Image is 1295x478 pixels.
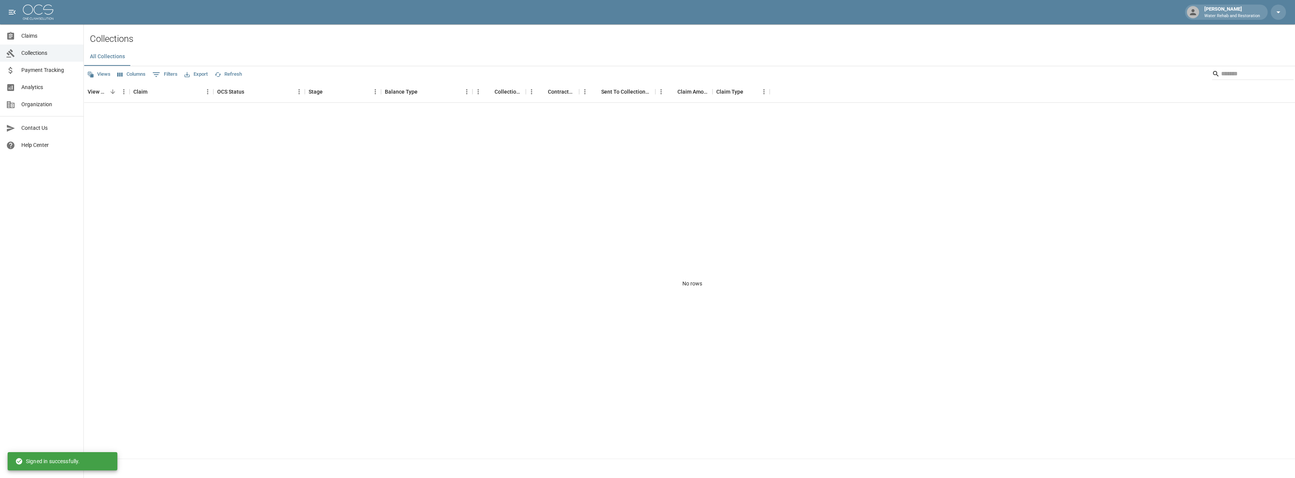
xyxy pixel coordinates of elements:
[758,86,770,97] button: Menu
[21,66,77,74] span: Payment Tracking
[217,81,244,102] div: OCS Status
[150,69,179,81] button: Show filters
[461,86,472,97] button: Menu
[1212,68,1293,81] div: Search
[182,69,210,80] button: Export
[21,100,77,108] span: Organization
[21,32,77,40] span: Claims
[472,86,484,97] button: Menu
[213,69,244,80] button: Refresh
[133,81,147,102] div: Claim
[667,86,677,97] button: Sort
[716,81,743,102] div: Claim Type
[130,81,213,102] div: Claim
[84,48,1295,66] div: dynamic tabs
[1201,5,1263,19] div: [PERSON_NAME]
[118,86,130,97] button: Menu
[115,69,147,80] button: Select columns
[370,86,381,97] button: Menu
[85,69,112,80] button: Views
[309,81,323,102] div: Stage
[495,81,522,102] div: Collections Fee
[21,49,77,57] span: Collections
[84,81,130,102] div: View Collection
[526,86,537,97] button: Menu
[579,86,591,97] button: Menu
[5,5,20,20] button: open drawer
[293,86,305,97] button: Menu
[147,86,158,97] button: Sort
[21,83,77,91] span: Analytics
[385,81,418,102] div: Balance Type
[88,81,107,102] div: View Collection
[655,86,667,97] button: Menu
[591,86,601,97] button: Sort
[23,5,53,20] img: ocs-logo-white-transparent.png
[655,81,712,102] div: Claim Amount
[677,81,709,102] div: Claim Amount
[305,81,381,102] div: Stage
[90,33,1295,45] h2: Collections
[743,86,754,97] button: Sort
[202,86,213,97] button: Menu
[472,81,526,102] div: Collections Fee
[601,81,652,102] div: Sent To Collections Date
[548,81,575,102] div: Contractor Amount
[21,141,77,149] span: Help Center
[84,48,131,66] button: All Collections
[381,81,472,102] div: Balance Type
[579,81,655,102] div: Sent To Collections Date
[712,81,770,102] div: Claim Type
[1204,13,1260,19] p: Water Rehab and Restoration
[21,124,77,132] span: Contact Us
[213,81,305,102] div: OCS Status
[323,86,333,97] button: Sort
[526,81,579,102] div: Contractor Amount
[537,86,548,97] button: Sort
[15,454,80,468] div: Signed in successfully.
[418,86,428,97] button: Sort
[107,86,118,97] button: Sort
[484,86,495,97] button: Sort
[244,86,255,97] button: Sort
